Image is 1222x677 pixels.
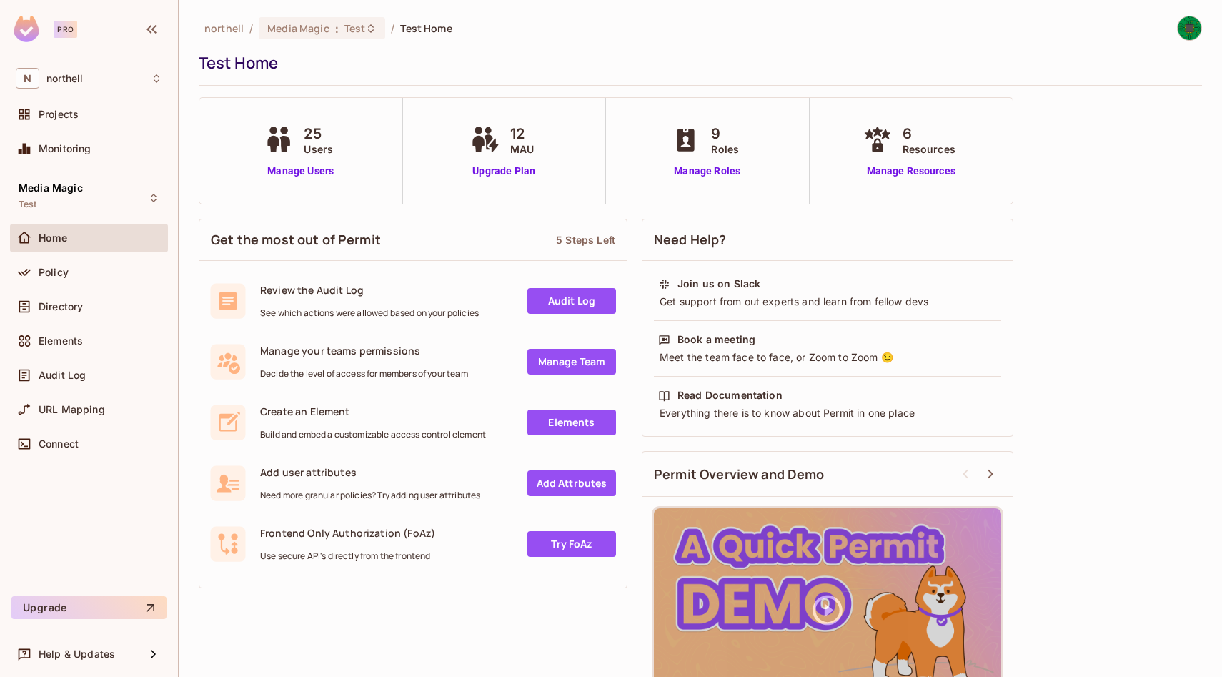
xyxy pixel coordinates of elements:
[199,52,1195,74] div: Test Home
[654,465,825,483] span: Permit Overview and Demo
[39,267,69,278] span: Policy
[39,648,115,660] span: Help & Updates
[54,21,77,38] div: Pro
[39,143,91,154] span: Monitoring
[654,231,727,249] span: Need Help?
[668,164,746,179] a: Manage Roles
[527,410,616,435] a: Elements
[11,596,167,619] button: Upgrade
[658,406,997,420] div: Everything there is to know about Permit in one place
[19,182,83,194] span: Media Magic
[677,388,783,402] div: Read Documentation
[39,109,79,120] span: Projects
[260,344,468,357] span: Manage your teams permissions
[260,405,486,418] span: Create an Element
[39,301,83,312] span: Directory
[400,21,452,35] span: Test Home
[19,199,37,210] span: Test
[903,142,955,157] span: Resources
[39,438,79,450] span: Connect
[260,490,480,501] span: Need more granular policies? Try adding user attributes
[260,550,435,562] span: Use secure API's directly from the frontend
[677,277,760,291] div: Join us on Slack
[14,16,39,42] img: SReyMgAAAABJRU5ErkJggg==
[334,23,339,34] span: :
[39,404,105,415] span: URL Mapping
[39,335,83,347] span: Elements
[267,21,329,35] span: Media Magic
[260,465,480,479] span: Add user attributes
[39,370,86,381] span: Audit Log
[260,526,435,540] span: Frontend Only Authorization (FoAz)
[39,232,68,244] span: Home
[249,21,253,35] li: /
[211,231,381,249] span: Get the most out of Permit
[711,123,739,144] span: 9
[204,21,244,35] span: the active workspace
[467,164,541,179] a: Upgrade Plan
[527,288,616,314] a: Audit Log
[510,123,534,144] span: 12
[658,350,997,365] div: Meet the team face to face, or Zoom to Zoom 😉
[658,295,997,309] div: Get support from out experts and learn from fellow devs
[260,307,479,319] span: See which actions were allowed based on your policies
[16,68,39,89] span: N
[556,233,615,247] div: 5 Steps Left
[260,283,479,297] span: Review the Audit Log
[903,123,955,144] span: 6
[527,349,616,375] a: Manage Team
[527,531,616,557] a: Try FoAz
[260,429,486,440] span: Build and embed a customizable access control element
[510,142,534,157] span: MAU
[261,164,340,179] a: Manage Users
[527,470,616,496] a: Add Attrbutes
[260,368,468,380] span: Decide the level of access for members of your team
[304,123,333,144] span: 25
[860,164,963,179] a: Manage Resources
[1178,16,1201,40] img: Harsh Dhakan
[344,21,366,35] span: Test
[304,142,333,157] span: Users
[391,21,394,35] li: /
[677,332,755,347] div: Book a meeting
[46,73,83,84] span: Workspace: northell
[711,142,739,157] span: Roles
